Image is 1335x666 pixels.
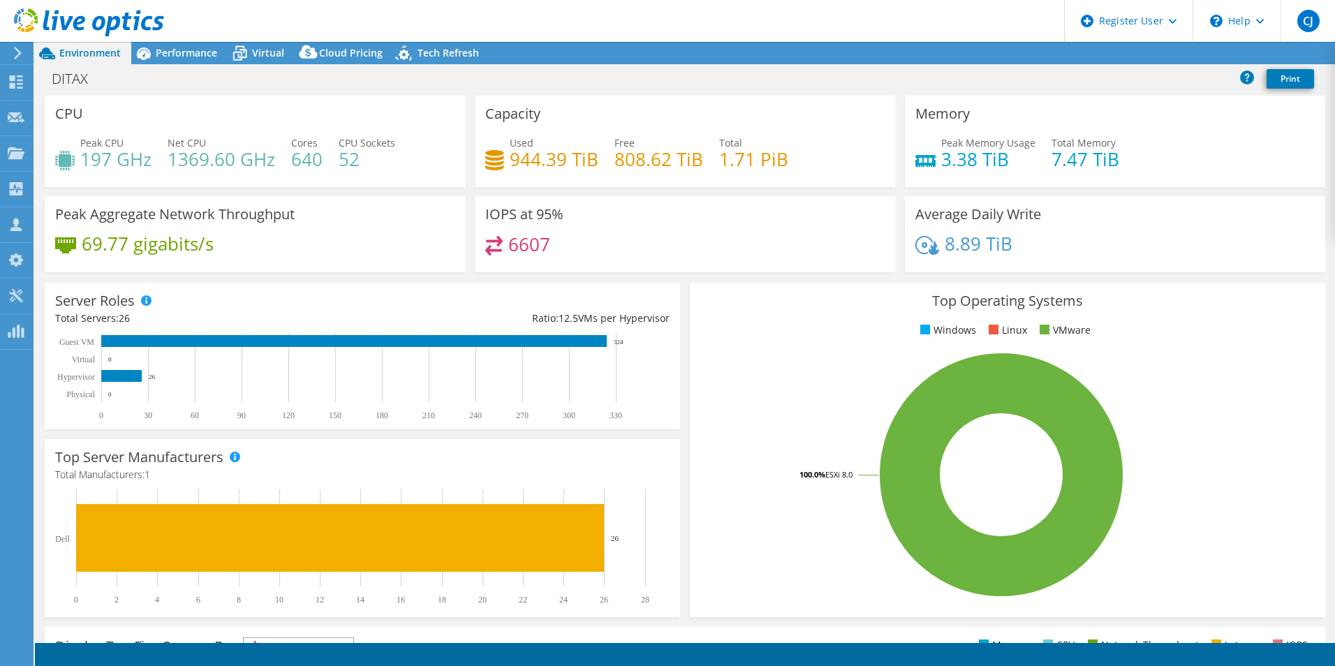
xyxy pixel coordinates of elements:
span: 1 [145,468,150,481]
span: 26 [119,311,130,325]
text: 26 [149,373,156,380]
text: 6 [196,595,200,605]
h3: Average Daily Write [915,207,1041,222]
div: Ratio: VMs per Hypervisor [362,311,670,326]
text: 12 [316,595,324,605]
h4: 3.38 TiB [941,151,1035,167]
h4: 808.62 TiB [614,151,703,167]
text: 4 [155,595,159,605]
li: Windows [917,323,976,338]
text: 150 [329,410,341,420]
span: Cores [291,136,318,149]
tspan: 100.0% [799,469,825,480]
text: 26 [611,534,619,542]
text: 2 [115,595,119,605]
li: IOPS [1269,637,1308,653]
text: Dell [55,534,70,544]
tspan: ESXi 8.0 [825,469,853,480]
span: Cloud Pricing [319,46,383,59]
span: 12.5 [559,311,578,325]
text: 300 [563,410,575,420]
span: IOPS [244,638,353,655]
text: Hypervisor [57,372,95,382]
text: 0 [99,410,103,420]
text: 270 [516,410,529,420]
h3: Capacity [485,106,540,121]
h4: 944.39 TiB [510,151,598,167]
text: 16 [397,595,405,605]
h3: Peak Aggregate Network Throughput [55,207,295,222]
h4: Total Manufacturers: [55,467,670,482]
text: 240 [469,410,482,420]
span: Free [614,136,635,149]
span: Net CPU [168,136,206,149]
text: 18 [438,595,446,605]
li: CPU [1040,637,1075,653]
h4: 197 GHz [80,151,152,167]
span: Virtual [252,46,284,59]
text: 20 [478,595,487,605]
span: Peak Memory Usage [941,136,1035,149]
span: Performance [156,46,217,59]
text: 120 [282,410,295,420]
text: 10 [275,595,283,605]
svg: \n [1210,15,1223,27]
li: Network Throughput [1084,637,1199,653]
h3: Memory [915,106,970,121]
text: Virtual [72,355,96,364]
h4: 1.71 PiB [719,151,788,167]
text: Physical [66,390,95,399]
h4: 640 [291,151,323,167]
text: 60 [191,410,199,420]
h4: 8.89 TiB [945,236,1012,251]
h3: IOPS at 95% [485,207,563,222]
h4: 7.47 TiB [1052,151,1119,167]
li: Linux [985,323,1027,338]
text: 210 [422,410,435,420]
h4: 69.77 gigabits/s [82,236,214,251]
span: Environment [59,46,121,59]
li: VMware [1036,323,1091,338]
a: Print [1267,69,1314,89]
text: 0 [108,391,112,398]
text: 22 [519,595,527,605]
h4: 6607 [508,237,550,252]
text: 26 [600,595,608,605]
text: 30 [144,410,152,420]
h3: CPU [55,106,83,121]
h3: Top Server Manufacturers [55,450,223,465]
span: Tech Refresh [418,46,479,59]
h1: DITAX [45,71,110,87]
span: CPU Sockets [339,136,395,149]
h3: Top Operating Systems [700,293,1315,309]
text: 0 [108,356,112,363]
li: Memory [975,637,1031,653]
span: CJ [1297,10,1320,32]
text: 28 [641,595,649,605]
div: Total Servers: [55,311,362,326]
text: 14 [356,595,364,605]
text: 330 [610,410,622,420]
li: Latency [1208,637,1260,653]
text: 180 [376,410,388,420]
h4: 1369.60 GHz [168,151,275,167]
span: Total [719,136,742,149]
text: 324 [614,339,624,346]
text: 0 [74,595,78,605]
h4: 52 [339,151,395,167]
span: Peak CPU [80,136,124,149]
span: Total Memory [1052,136,1116,149]
text: 24 [559,595,568,605]
text: 8 [237,595,241,605]
h3: Server Roles [55,293,135,309]
text: 90 [237,410,246,420]
text: Guest VM [59,337,94,347]
span: Used [510,136,533,149]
